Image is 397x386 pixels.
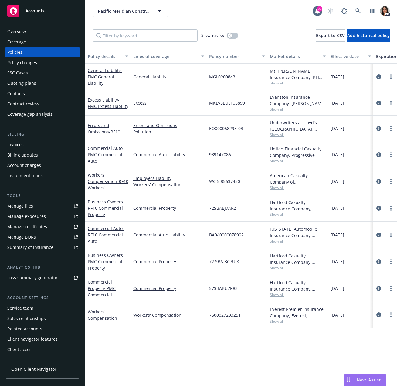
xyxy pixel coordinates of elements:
[7,303,33,313] div: Service team
[7,58,37,67] div: Policy changes
[375,258,382,265] a: circleInformation
[324,5,336,17] a: Start snowing
[7,324,42,334] div: Related accounts
[380,6,390,16] img: photo
[316,33,345,38] span: Export to CSV
[7,140,24,150] div: Invoices
[209,312,241,318] span: 7600027233251
[11,366,56,372] span: Open Client Navigator
[375,125,382,132] a: circleInformation
[338,5,350,17] a: Report a Bug
[88,53,122,60] div: Policy details
[7,68,28,78] div: SSC Cases
[88,252,124,271] a: Business Owners
[387,151,395,158] a: more
[270,279,326,292] div: Hartford Casualty Insurance Company, Hartford Insurance Group
[375,205,382,212] a: circleInformation
[5,37,80,47] a: Coverage
[375,311,382,319] a: circleInformation
[7,334,58,344] div: Client navigator features
[5,58,80,67] a: Policy changes
[5,68,80,78] a: SSC Cases
[133,285,204,291] a: Commercial Property
[270,199,326,212] div: Hartford Casualty Insurance Company, Hartford Insurance Group
[5,295,80,301] div: Account settings
[209,53,258,60] div: Policy number
[331,258,344,265] span: [DATE]
[270,172,326,185] div: American Casualty Company of [GEOGRAPHIC_DATA], [US_STATE], CNA Insurance
[7,345,34,354] div: Client access
[5,201,80,211] a: Manage files
[88,226,124,244] span: - RF10 Commercial Auto
[5,345,80,354] a: Client access
[387,205,395,212] a: more
[352,5,364,17] a: Search
[387,231,395,239] a: more
[7,37,26,47] div: Coverage
[5,109,80,119] a: Coverage gap analysis
[270,81,326,86] span: Show all
[209,178,240,184] span: WC 5 85637450
[133,100,204,106] a: Excess
[88,97,128,109] a: Excess Liability
[25,9,45,13] span: Accounts
[387,99,395,107] a: more
[133,312,204,318] a: Workers' Compensation
[331,151,344,158] span: [DATE]
[357,377,381,382] span: Nova Assist
[133,205,204,211] a: Commercial Property
[270,239,326,244] span: Show all
[331,100,344,106] span: [DATE]
[133,175,204,181] a: Employers Liability
[133,151,204,158] a: Commercial Auto Liability
[270,107,326,112] span: Show all
[5,324,80,334] a: Related accounts
[387,178,395,185] a: more
[7,273,58,283] div: Loss summary generator
[133,74,204,80] a: General Liability
[375,73,382,81] a: circleInformation
[270,132,326,137] span: Show all
[88,145,124,164] span: - PMC Commercial Auto
[5,2,80,19] a: Accounts
[270,53,319,60] div: Market details
[375,285,382,292] a: circleInformation
[331,205,344,211] span: [DATE]
[344,374,386,386] button: Nova Assist
[5,273,80,283] a: Loss summary generator
[85,49,131,64] button: Policy details
[366,5,378,17] a: Switch app
[317,6,322,12] div: 22
[88,279,116,304] a: Commercial Property
[7,89,25,98] div: Contacts
[133,232,204,238] a: Commercial Auto Liability
[270,158,326,164] span: Show all
[331,125,344,132] span: [DATE]
[344,374,352,386] div: Drag to move
[375,178,382,185] a: circleInformation
[5,89,80,98] a: Contacts
[5,27,80,36] a: Overview
[209,232,244,238] span: BA040000078992
[331,232,344,238] span: [DATE]
[5,212,80,221] span: Manage exposures
[5,140,80,150] a: Invoices
[88,252,124,271] span: - PMC Commercial Property
[5,243,80,252] a: Summary of insurance
[131,49,207,64] button: Lines of coverage
[5,150,80,160] a: Billing updates
[387,73,395,81] a: more
[270,68,326,81] div: Mt. [PERSON_NAME] Insurance Company, RLI Corp, Amwins
[88,67,122,86] a: General Liability
[133,258,204,265] a: Commercial Property
[5,334,80,344] a: Client navigator features
[93,29,198,42] input: Filter by keyword...
[375,231,382,239] a: circleInformation
[5,47,80,57] a: Policies
[331,53,365,60] div: Effective date
[331,285,344,291] span: [DATE]
[270,292,326,297] span: Show all
[328,49,374,64] button: Effective date
[88,199,124,217] span: - RF10 Commercial Property
[88,285,116,304] span: - PMC Commercial Property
